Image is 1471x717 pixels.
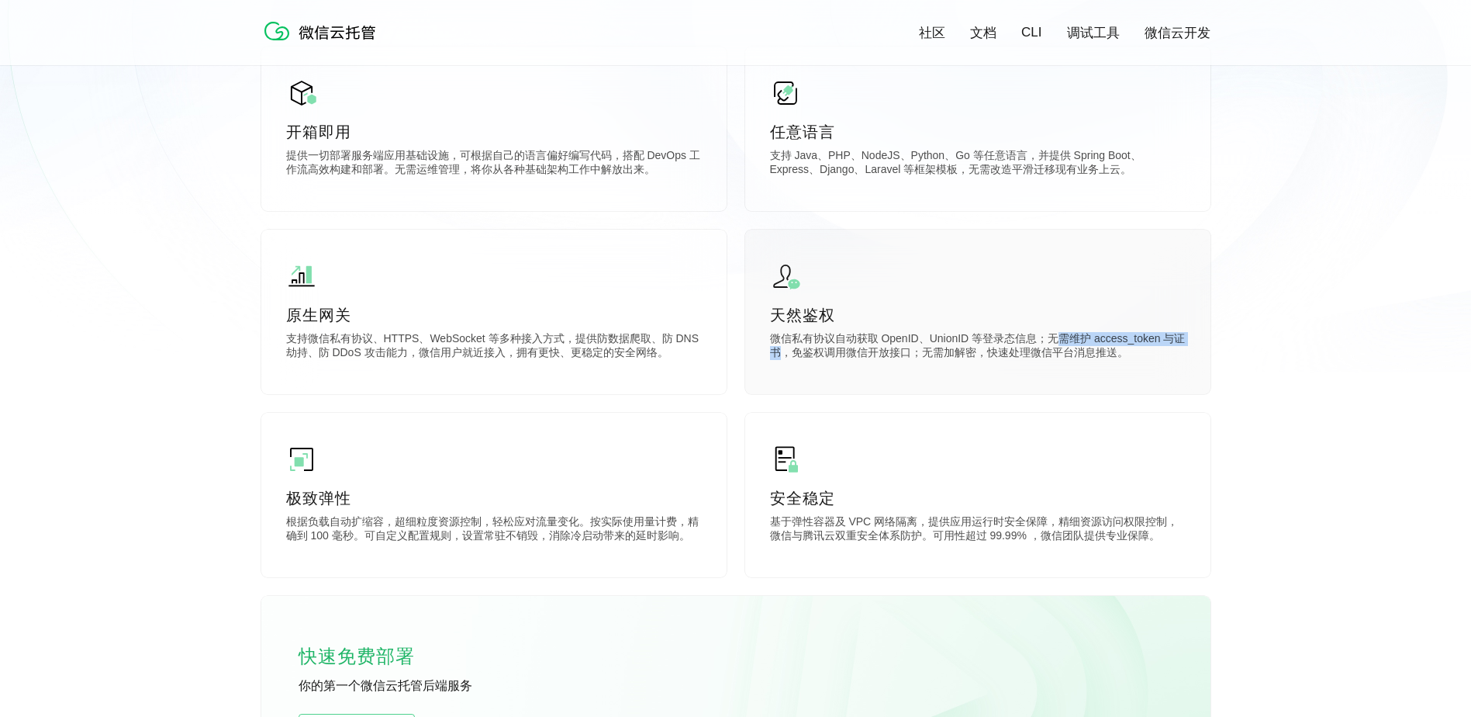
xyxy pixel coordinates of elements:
p: 快速免费部署 [299,641,454,672]
p: 开箱即用 [286,121,702,143]
p: 根据负载自动扩缩容，超细粒度资源控制，轻松应对流量变化。按实际使用量计费，精确到 100 毫秒。可自定义配置规则，设置常驻不销毁，消除冷启动带来的延时影响。 [286,515,702,546]
a: 社区 [919,24,945,42]
img: 微信云托管 [261,16,385,47]
a: 微信云托管 [261,36,385,49]
p: 原生网关 [286,304,702,326]
p: 安全稳定 [770,487,1186,509]
p: 支持微信私有协议、HTTPS、WebSocket 等多种接入方式，提供防数据爬取、防 DNS 劫持、防 DDoS 攻击能力，微信用户就近接入，拥有更快、更稳定的安全网络。 [286,332,702,363]
a: CLI [1021,25,1041,40]
p: 你的第一个微信云托管后端服务 [299,678,531,695]
a: 微信云开发 [1145,24,1210,42]
p: 任意语言 [770,121,1186,143]
p: 天然鉴权 [770,304,1186,326]
p: 提供一切部署服务端应用基础设施，可根据自己的语言偏好编写代码，搭配 DevOps 工作流高效构建和部署。无需运维管理，将你从各种基础架构工作中解放出来。 [286,149,702,180]
p: 微信私有协议自动获取 OpenID、UnionID 等登录态信息；无需维护 access_token 与证书，免鉴权调用微信开放接口；无需加解密，快速处理微信平台消息推送。 [770,332,1186,363]
a: 文档 [970,24,996,42]
a: 调试工具 [1067,24,1120,42]
p: 极致弹性 [286,487,702,509]
p: 基于弹性容器及 VPC 网络隔离，提供应用运行时安全保障，精细资源访问权限控制，微信与腾讯云双重安全体系防护。可用性超过 99.99% ，微信团队提供专业保障。 [770,515,1186,546]
p: 支持 Java、PHP、NodeJS、Python、Go 等任意语言，并提供 Spring Boot、Express、Django、Laravel 等框架模板，无需改造平滑迁移现有业务上云。 [770,149,1186,180]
